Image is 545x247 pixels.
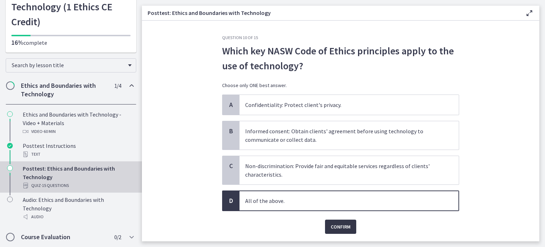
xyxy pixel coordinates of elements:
div: Audio [23,213,133,221]
span: Search by lesson title [12,61,125,69]
span: C [227,162,235,170]
span: · 60 min [43,127,56,136]
button: Confirm [325,220,356,234]
p: All of the above. [245,197,439,205]
span: 16% [11,38,23,47]
div: Ethics and Boundaries with Technology - Video + Materials [23,110,133,136]
span: A [227,101,235,109]
div: Posttest: Ethics and Boundaries with Technology [23,164,133,190]
span: · 15 Questions [41,181,69,190]
p: Which key NASW Code of Ethics principles apply to the use of technology? [222,43,459,73]
div: Posttest Instructions [23,141,133,159]
h2: Course Evaluation [21,233,108,241]
h2: Ethics and Boundaries with Technology [21,81,108,98]
h3: Posttest: Ethics and Boundaries with Technology [148,9,514,17]
p: Non-discrimination: Provide fair and equitable services regardless of clients' characteristics. [245,162,439,179]
span: 0 / 2 [114,233,121,241]
div: Text [23,150,133,159]
div: Quiz [23,181,133,190]
div: Search by lesson title [6,58,136,73]
h3: Question 10 of 15 [222,35,459,41]
p: Choose only ONE best answer. [222,82,459,89]
i: Completed [7,143,13,149]
span: D [227,197,235,205]
p: complete [11,38,131,47]
p: Confidentiality: Protect client's privacy. [245,101,439,109]
span: 1 / 4 [114,81,121,90]
span: B [227,127,235,135]
p: Informed consent: Obtain clients' agreement before using technology to communicate or collect data. [245,127,439,144]
span: Confirm [331,222,351,231]
div: Audio: Ethics and Boundaries with Technology [23,195,133,221]
div: Video [23,127,133,136]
